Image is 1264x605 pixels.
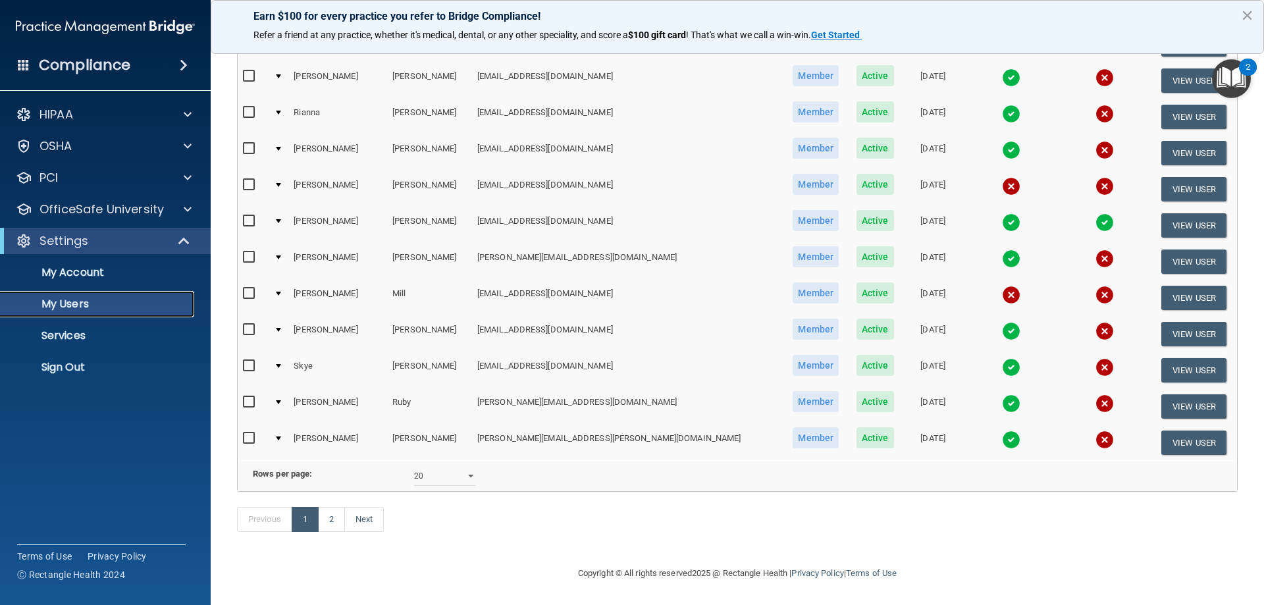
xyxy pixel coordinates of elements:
a: PCI [16,170,192,186]
td: [PERSON_NAME] [288,316,387,352]
td: [PERSON_NAME] [387,171,472,207]
span: Active [856,427,894,448]
a: Settings [16,233,191,249]
button: View User [1161,105,1226,129]
span: Member [793,174,839,195]
span: Active [856,65,894,86]
a: Privacy Policy [791,568,843,578]
a: Terms of Use [17,550,72,563]
span: Active [856,174,894,195]
p: OfficeSafe University [39,201,164,217]
td: [EMAIL_ADDRESS][DOMAIN_NAME] [472,207,784,244]
img: cross.ca9f0e7f.svg [1095,322,1114,340]
td: [PERSON_NAME] [288,388,387,425]
td: [PERSON_NAME] [387,135,472,171]
a: OSHA [16,138,192,154]
img: tick.e7d51cea.svg [1002,358,1020,377]
img: cross.ca9f0e7f.svg [1095,358,1114,377]
img: tick.e7d51cea.svg [1002,213,1020,232]
img: tick.e7d51cea.svg [1002,68,1020,87]
span: Member [793,355,839,376]
img: cross.ca9f0e7f.svg [1095,250,1114,268]
button: View User [1161,431,1226,455]
td: [EMAIL_ADDRESS][DOMAIN_NAME] [472,135,784,171]
td: [PERSON_NAME] [288,171,387,207]
td: [EMAIL_ADDRESS][DOMAIN_NAME] [472,316,784,352]
td: [DATE] [903,99,964,135]
img: cross.ca9f0e7f.svg [1002,177,1020,196]
span: Member [793,319,839,340]
p: OSHA [39,138,72,154]
span: Member [793,391,839,412]
td: [EMAIL_ADDRESS][DOMAIN_NAME] [472,171,784,207]
img: cross.ca9f0e7f.svg [1095,68,1114,87]
span: Active [856,391,894,412]
td: [DATE] [903,171,964,207]
td: Ruby [387,388,472,425]
span: Ⓒ Rectangle Health 2024 [17,568,125,581]
img: tick.e7d51cea.svg [1002,105,1020,123]
button: View User [1161,358,1226,382]
a: Privacy Policy [88,550,147,563]
a: HIPAA [16,107,192,122]
span: Member [793,138,839,159]
button: View User [1161,68,1226,93]
td: Skye [288,352,387,388]
img: cross.ca9f0e7f.svg [1095,286,1114,304]
img: tick.e7d51cea.svg [1095,213,1114,232]
a: Next [344,507,384,532]
td: [DATE] [903,425,964,460]
td: [EMAIL_ADDRESS][DOMAIN_NAME] [472,99,784,135]
td: [PERSON_NAME] [288,280,387,316]
span: Member [793,427,839,448]
button: Open Resource Center, 2 new notifications [1212,59,1251,98]
button: Close [1241,5,1253,26]
td: [PERSON_NAME] [288,135,387,171]
td: [PERSON_NAME] [387,425,472,460]
td: [PERSON_NAME] [387,63,472,99]
button: View User [1161,322,1226,346]
img: cross.ca9f0e7f.svg [1095,141,1114,159]
img: cross.ca9f0e7f.svg [1002,286,1020,304]
td: Rianna [288,99,387,135]
span: Active [856,355,894,376]
button: View User [1161,394,1226,419]
p: HIPAA [39,107,73,122]
span: Active [856,138,894,159]
td: [PERSON_NAME][EMAIL_ADDRESS][DOMAIN_NAME] [472,244,784,280]
iframe: Drift Widget Chat Controller [1036,512,1248,564]
p: Earn $100 for every practice you refer to Bridge Compliance! [253,10,1221,22]
span: Member [793,282,839,303]
p: My Users [9,298,188,311]
img: tick.e7d51cea.svg [1002,394,1020,413]
span: Active [856,282,894,303]
div: Copyright © All rights reserved 2025 @ Rectangle Health | | [497,552,978,594]
img: cross.ca9f0e7f.svg [1095,105,1114,123]
td: [DATE] [903,135,964,171]
td: [PERSON_NAME] [288,207,387,244]
td: [DATE] [903,63,964,99]
td: [DATE] [903,352,964,388]
button: View User [1161,286,1226,310]
td: [PERSON_NAME] [288,425,387,460]
td: [DATE] [903,207,964,244]
img: tick.e7d51cea.svg [1002,141,1020,159]
td: [DATE] [903,388,964,425]
span: Active [856,246,894,267]
strong: Get Started [811,30,860,40]
span: Member [793,246,839,267]
td: [PERSON_NAME] [288,244,387,280]
a: OfficeSafe University [16,201,192,217]
td: [PERSON_NAME][EMAIL_ADDRESS][DOMAIN_NAME] [472,388,784,425]
td: [PERSON_NAME] [387,352,472,388]
a: Get Started [811,30,862,40]
td: [PERSON_NAME] [288,63,387,99]
button: View User [1161,213,1226,238]
td: [DATE] [903,244,964,280]
img: tick.e7d51cea.svg [1002,250,1020,268]
td: [DATE] [903,316,964,352]
a: 1 [292,507,319,532]
a: Previous [237,507,292,532]
td: [EMAIL_ADDRESS][DOMAIN_NAME] [472,63,784,99]
p: PCI [39,170,58,186]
